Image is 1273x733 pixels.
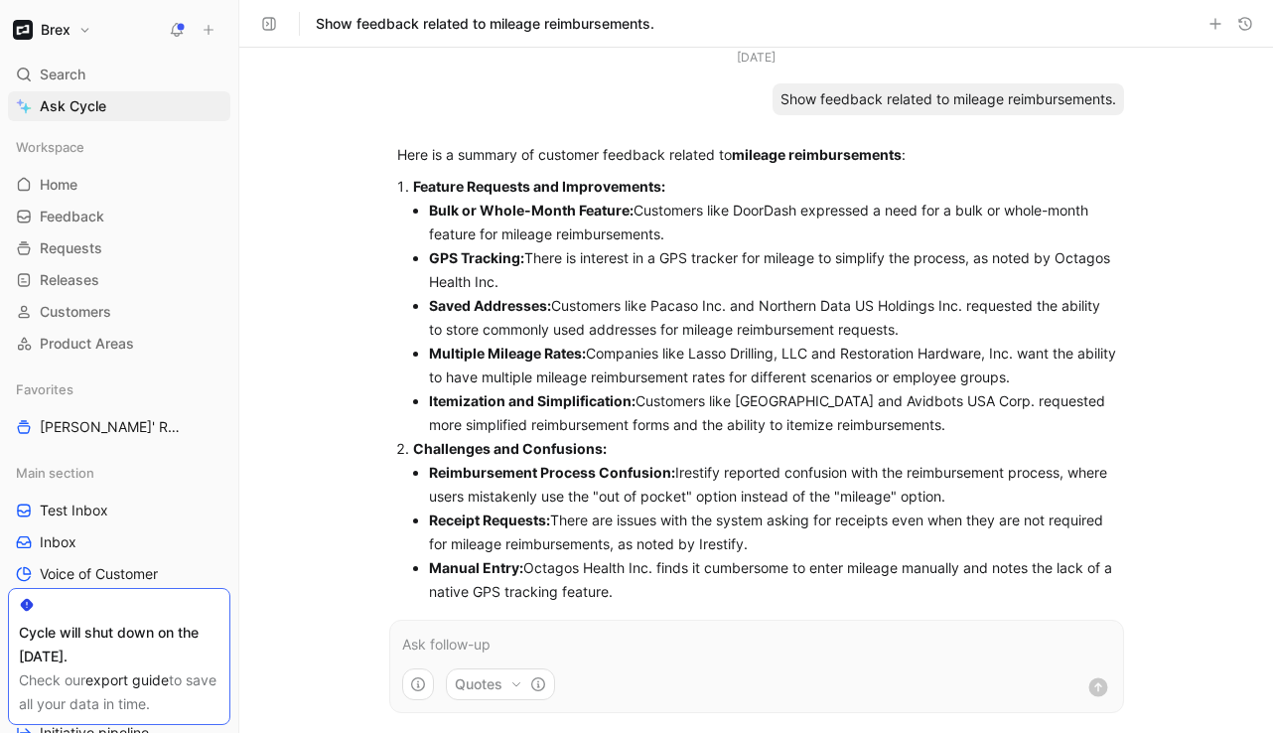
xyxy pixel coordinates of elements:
p: Here is a summary of customer feedback related to : [397,143,1116,167]
button: Quotes [446,668,555,700]
strong: Challenges and Confusions: [413,440,607,457]
strong: mileage reimbursements [732,146,902,163]
li: Companies like Lasso Drilling, LLC and Restoration Hardware, Inc. want the ability to have multip... [429,342,1116,389]
strong: Feature Requests and Improvements: [413,178,665,195]
a: export guide [85,671,169,688]
div: Favorites [8,374,230,404]
span: Feedback [40,207,104,226]
strong: Bulk or Whole-Month Feature: [429,202,634,219]
span: Main section [16,463,94,483]
h1: Show feedback related to mileage reimbursements. [316,14,654,34]
strong: GPS Tracking: [429,249,524,266]
a: Requests [8,233,230,263]
a: Feedback [8,202,230,231]
span: Search [40,63,85,86]
div: Show feedback related to mileage reimbursements. [773,83,1124,115]
strong: Itemization and Simplification: [429,392,636,409]
li: There is interest in a GPS tracker for mileage to simplify the process, as noted by Octagos Healt... [429,246,1116,294]
a: Ask Cycle [8,91,230,121]
li: Customers like Pacaso Inc. and Northern Data US Holdings Inc. requested the ability to store comm... [429,294,1116,342]
div: Main section [8,458,230,488]
div: Search [8,60,230,89]
a: Product Areas [8,329,230,359]
li: Octagos Health Inc. finds it cumbersome to enter mileage manually and notes the lack of a native ... [429,556,1116,604]
a: Home [8,170,230,200]
a: Voice of Customer [8,559,230,589]
a: [PERSON_NAME]' Requests [8,412,230,442]
h1: Brex [41,21,71,39]
span: Home [40,175,77,195]
span: Favorites [16,379,73,399]
span: Voice of Customer [40,564,158,584]
a: Test Inbox [8,496,230,525]
span: Test Inbox [40,501,108,520]
span: Releases [40,270,99,290]
li: Irestify reported confusion with the reimbursement process, where users mistakenly use the "out o... [429,461,1116,509]
strong: Reimbursement Process Confusion: [429,464,675,481]
li: There are issues with the system asking for receipts even when they are not required for mileage ... [429,509,1116,556]
div: Check our to save all your data in time. [19,668,219,716]
div: Workspace [8,132,230,162]
strong: Multiple Mileage Rates: [429,345,586,362]
a: Inbox [8,527,230,557]
span: Ask Cycle [40,94,106,118]
strong: Receipt Requests: [429,512,550,528]
a: Releases [8,265,230,295]
img: Brex [13,20,33,40]
li: Customers like DoorDash expressed a need for a bulk or whole-month feature for mileage reimbursem... [429,199,1116,246]
span: Workspace [16,137,84,157]
span: Product Areas [40,334,134,354]
span: [PERSON_NAME]' Requests [40,417,187,437]
span: Customers [40,302,111,322]
div: [DATE] [737,48,776,68]
a: Customers [8,297,230,327]
span: Inbox [40,532,76,552]
strong: Manual Entry: [429,559,523,576]
li: Customers like [GEOGRAPHIC_DATA] and Avidbots USA Corp. requested more simplified reimbursement f... [429,389,1116,437]
strong: Saved Addresses: [429,297,551,314]
button: BrexBrex [8,16,96,44]
span: Requests [40,238,102,258]
div: Cycle will shut down on the [DATE]. [19,621,219,668]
